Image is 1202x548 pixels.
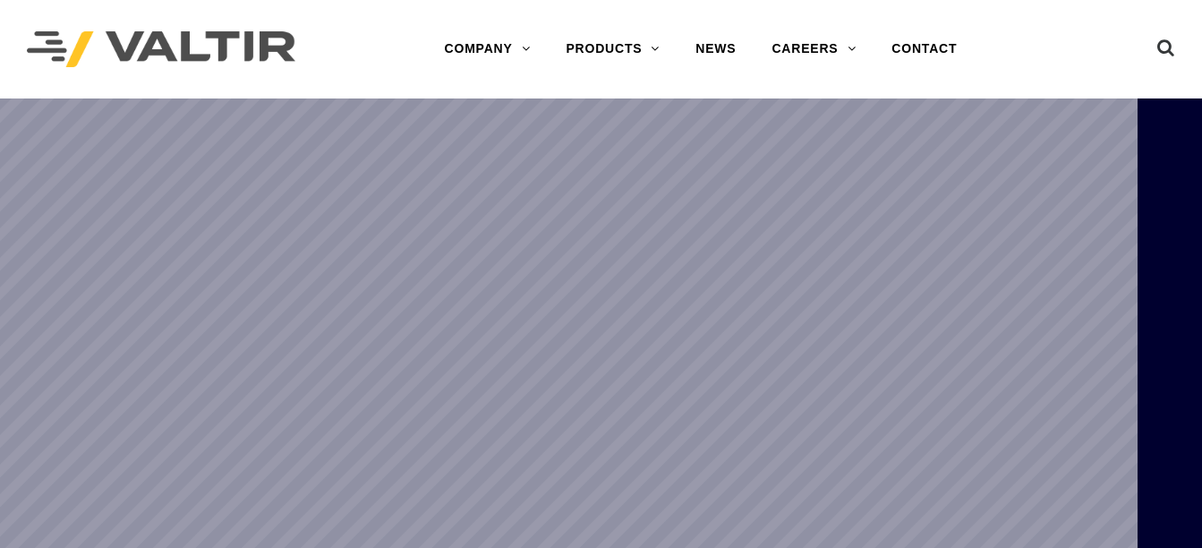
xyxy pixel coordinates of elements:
a: CAREERS [754,31,874,67]
a: NEWS [678,31,754,67]
a: PRODUCTS [548,31,678,67]
img: Valtir [27,31,295,68]
a: CONTACT [874,31,975,67]
a: COMPANY [427,31,549,67]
